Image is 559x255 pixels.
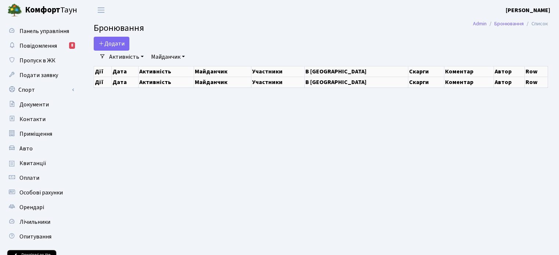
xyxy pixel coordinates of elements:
a: Подати заявку [4,68,77,83]
a: Лічильники [4,215,77,229]
th: Row [525,66,548,77]
span: Приміщення [19,130,52,138]
a: Майданчик [148,51,188,63]
a: Бронювання [494,20,524,28]
th: Дії [94,66,112,77]
span: Лічильники [19,218,50,226]
span: Пропуск в ЖК [19,57,55,65]
b: [PERSON_NAME] [506,6,550,14]
a: Спорт [4,83,77,97]
th: Майданчик [194,66,251,77]
th: Дата [111,66,138,77]
th: Дата [111,77,138,87]
a: Авто [4,141,77,156]
span: Таун [25,4,77,17]
span: Орендарі [19,203,44,211]
th: Майданчик [194,77,251,87]
span: Бронювання [94,22,144,34]
a: Приміщення [4,127,77,141]
span: Повідомлення [19,42,57,50]
th: Активність [138,66,194,77]
th: Коментар [444,77,494,87]
span: Контакти [19,115,46,123]
span: Подати заявку [19,71,58,79]
th: Коментар [444,66,494,77]
span: Особові рахунки [19,189,63,197]
span: Документи [19,101,49,109]
div: 8 [69,42,75,49]
th: Участники [251,77,304,87]
a: [PERSON_NAME] [506,6,550,15]
th: В [GEOGRAPHIC_DATA] [304,77,408,87]
img: logo.png [7,3,22,18]
span: Квитанції [19,159,46,167]
span: Авто [19,145,33,153]
th: Участники [251,66,304,77]
a: Оплати [4,171,77,185]
span: Оплати [19,174,39,182]
th: Автор [494,77,524,87]
span: Панель управління [19,27,69,35]
nav: breadcrumb [462,16,559,32]
th: Скарги [408,66,444,77]
a: Опитування [4,229,77,244]
a: Панель управління [4,24,77,39]
a: Квитанції [4,156,77,171]
th: Активність [138,77,194,87]
a: Admin [473,20,487,28]
th: Автор [494,66,524,77]
a: Контакти [4,112,77,127]
button: Додати [94,37,129,51]
a: Пропуск в ЖК [4,53,77,68]
th: Дії [94,77,112,87]
a: Повідомлення8 [4,39,77,53]
a: Документи [4,97,77,112]
th: Скарги [408,77,444,87]
a: Особові рахунки [4,185,77,200]
th: В [GEOGRAPHIC_DATA] [304,66,408,77]
span: Опитування [19,233,51,241]
li: Список [524,20,548,28]
b: Комфорт [25,4,60,16]
th: Row [525,77,548,87]
a: Орендарі [4,200,77,215]
button: Переключити навігацію [92,4,110,16]
a: Активність [106,51,147,63]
